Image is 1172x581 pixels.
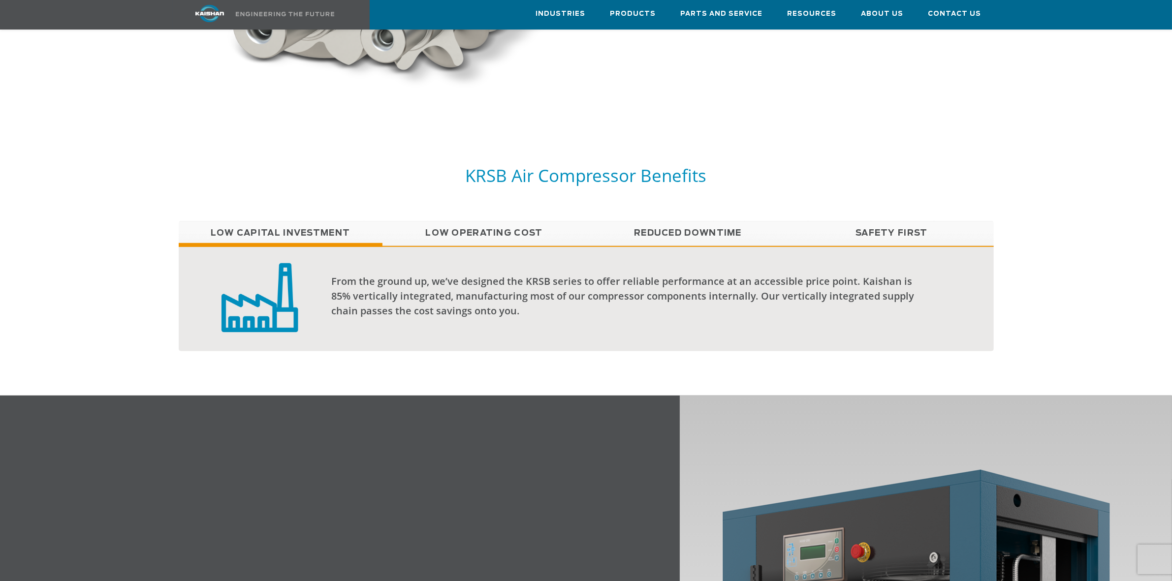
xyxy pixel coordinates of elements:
[209,541,335,566] span: Performance
[788,0,837,27] a: Resources
[173,5,247,22] img: kaishan logo
[179,221,382,245] a: Low Capital Investment
[222,262,298,333] img: low capital investment badge
[382,221,586,245] a: Low Operating Cost
[861,8,904,20] span: About Us
[179,164,994,186] h5: KRSB Air Compressor Benefits
[536,0,586,27] a: Industries
[928,8,982,20] span: Contact Us
[586,221,790,245] a: Reduced Downtime
[928,0,982,27] a: Contact Us
[788,8,837,20] span: Resources
[536,8,586,20] span: Industries
[179,246,994,351] div: Low Capital Investment
[610,8,656,20] span: Products
[790,221,994,245] a: Safety First
[610,0,656,27] a: Products
[331,274,928,318] div: From the ground up, we’ve designed the KRSB series to offer reliable performance at an accessible...
[861,0,904,27] a: About Us
[681,8,763,20] span: Parts and Service
[236,12,334,16] img: Engineering the future
[681,0,763,27] a: Parts and Service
